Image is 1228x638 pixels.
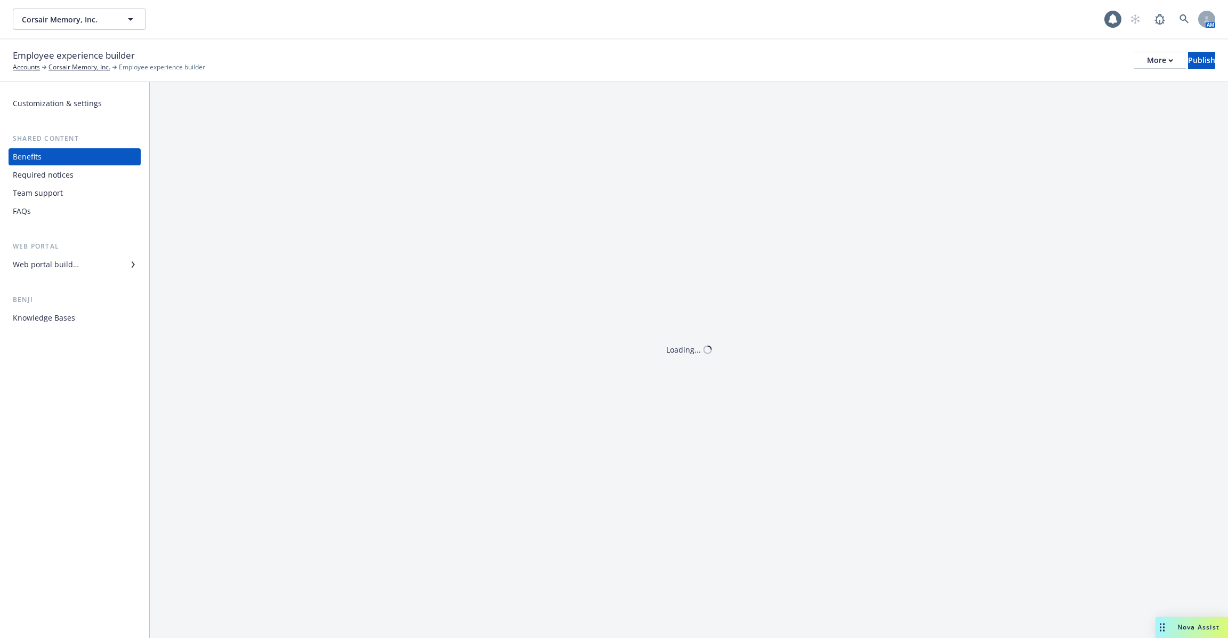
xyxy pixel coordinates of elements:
div: Web portal builder [13,256,79,273]
div: More [1147,52,1173,68]
a: Customization & settings [9,95,141,112]
span: Employee experience builder [13,49,135,62]
a: Web portal builder [9,256,141,273]
button: Publish [1188,52,1215,69]
div: Team support [13,185,63,202]
button: More [1134,52,1186,69]
a: Benefits [9,148,141,165]
div: FAQs [13,203,31,220]
a: Start snowing [1125,9,1146,30]
div: Shared content [9,133,141,144]
span: Employee experience builder [119,62,205,72]
div: Benji [9,294,141,305]
span: Corsair Memory, Inc. [22,14,114,25]
div: Drag to move [1156,617,1169,638]
a: Required notices [9,166,141,184]
a: Search [1174,9,1195,30]
div: Benefits [13,148,42,165]
div: Knowledge Bases [13,309,75,326]
a: Team support [9,185,141,202]
div: Publish [1188,52,1215,68]
a: FAQs [9,203,141,220]
span: Nova Assist [1177,623,1219,632]
div: Customization & settings [13,95,102,112]
a: Report a Bug [1149,9,1170,30]
div: Loading... [666,344,701,355]
button: Nova Assist [1156,617,1228,638]
a: Corsair Memory, Inc. [49,62,110,72]
button: Corsair Memory, Inc. [13,9,146,30]
div: Required notices [13,166,74,184]
a: Accounts [13,62,40,72]
a: Knowledge Bases [9,309,141,326]
div: Web portal [9,241,141,252]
